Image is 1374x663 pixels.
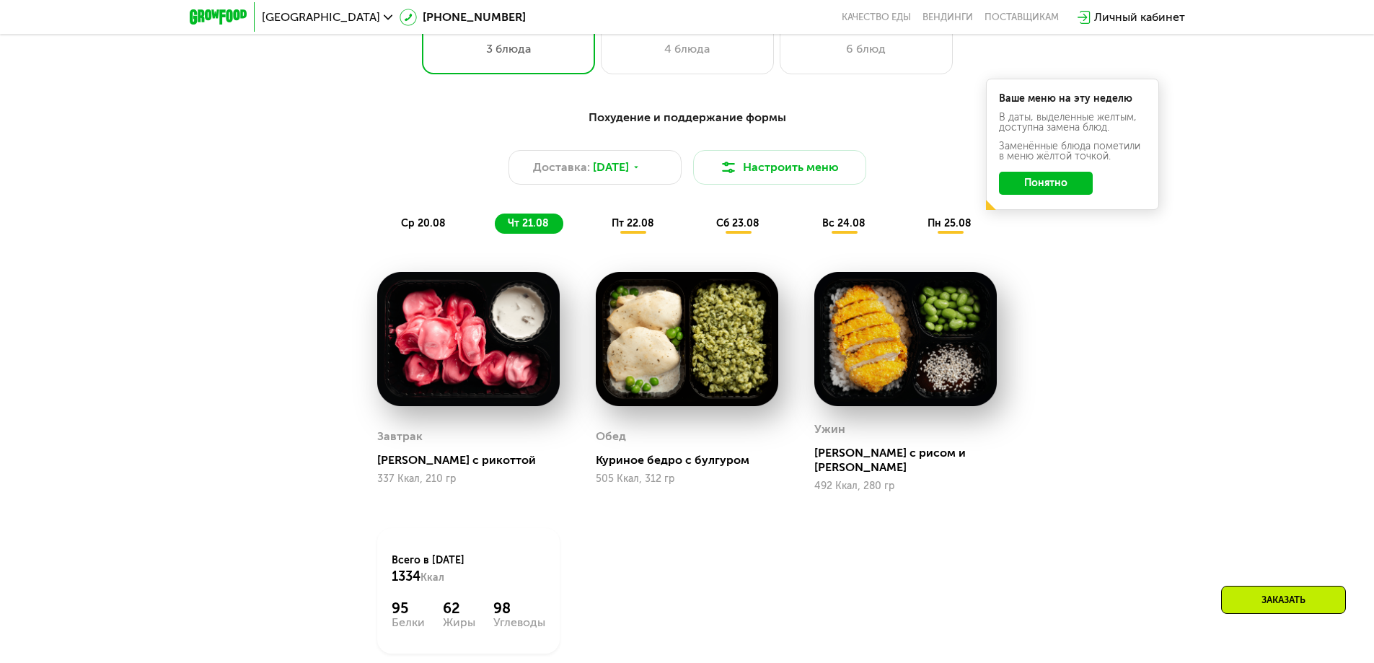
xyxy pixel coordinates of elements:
div: 4 блюда [616,40,759,58]
span: пн 25.08 [928,217,972,229]
div: Ваше меню на эту неделю [999,94,1146,104]
div: [PERSON_NAME] с рикоттой [377,453,571,467]
div: Личный кабинет [1094,9,1185,26]
span: Ккал [420,571,444,584]
div: Всего в [DATE] [392,553,545,585]
div: 95 [392,600,425,617]
div: Заказать [1221,586,1346,614]
div: 3 блюда [437,40,580,58]
div: Жиры [443,617,475,628]
div: Обед [596,426,626,447]
div: 505 Ккал, 312 гр [596,473,778,485]
div: [PERSON_NAME] с рисом и [PERSON_NAME] [814,446,1008,475]
button: Понятно [999,172,1093,195]
span: пт 22.08 [612,217,654,229]
div: 337 Ккал, 210 гр [377,473,560,485]
span: чт 21.08 [508,217,549,229]
a: Вендинги [922,12,973,23]
a: Качество еды [842,12,911,23]
div: 6 блюд [795,40,938,58]
div: Куриное бедро с булгуром [596,453,790,467]
span: ср 20.08 [401,217,446,229]
span: Доставка: [533,159,590,176]
div: В даты, выделенные желтым, доступна замена блюд. [999,113,1146,133]
a: [PHONE_NUMBER] [400,9,526,26]
div: 98 [493,600,545,617]
span: вс 24.08 [822,217,866,229]
div: 62 [443,600,475,617]
div: 492 Ккал, 280 гр [814,480,997,492]
span: сб 23.08 [716,217,759,229]
div: Похудение и поддержание формы [260,109,1114,127]
div: Белки [392,617,425,628]
div: поставщикам [985,12,1059,23]
button: Настроить меню [693,150,866,185]
span: 1334 [392,568,420,584]
div: Углеводы [493,617,545,628]
div: Ужин [814,418,845,440]
div: Заменённые блюда пометили в меню жёлтой точкой. [999,141,1146,162]
div: Завтрак [377,426,423,447]
span: [DATE] [593,159,629,176]
span: [GEOGRAPHIC_DATA] [262,12,380,23]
